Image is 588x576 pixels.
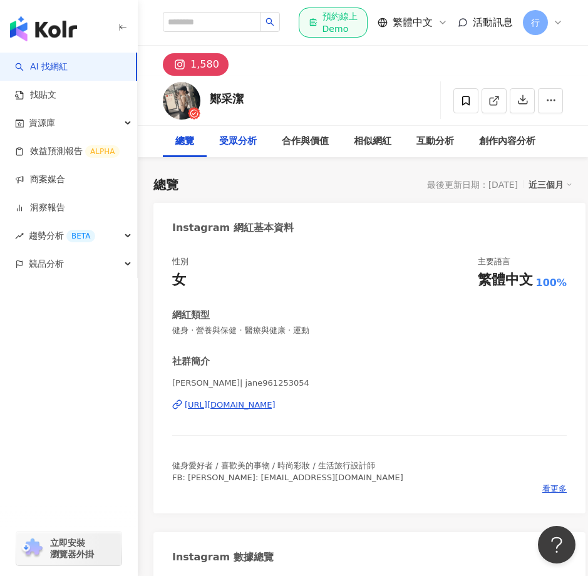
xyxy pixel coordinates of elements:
iframe: Help Scout Beacon - Open [538,526,575,563]
span: 資源庫 [29,109,55,137]
div: [URL][DOMAIN_NAME] [185,399,276,411]
span: 100% [536,276,567,290]
div: 性別 [172,256,188,267]
div: 女 [172,270,186,290]
img: KOL Avatar [163,82,200,120]
div: 主要語言 [478,256,510,267]
span: 繁體中文 [393,16,433,29]
div: 網紅類型 [172,309,210,322]
span: 健身 · 營養與保健 · 醫療與健康 · 運動 [172,325,567,336]
a: 預約線上 Demo [299,8,368,38]
span: 健身愛好者 / 喜歡美的事物 / 時尚彩妝 / 生活旅行設計師 FB: [PERSON_NAME]: [EMAIL_ADDRESS][DOMAIN_NAME] [172,461,403,481]
div: 最後更新日期：[DATE] [427,180,518,190]
button: 1,580 [163,53,229,76]
span: 行 [531,16,540,29]
span: rise [15,232,24,240]
span: search [266,18,274,26]
img: chrome extension [20,538,44,558]
div: 鄭采潔 [210,91,244,106]
span: 競品分析 [29,250,64,278]
span: 立即安裝 瀏覽器外掛 [50,537,94,560]
img: logo [10,16,77,41]
div: 受眾分析 [219,134,257,149]
a: chrome extension立即安裝 瀏覽器外掛 [16,532,121,565]
div: 總覽 [153,176,178,193]
div: 相似網紅 [354,134,391,149]
a: searchAI 找網紅 [15,61,68,73]
a: 洞察報告 [15,202,65,214]
div: 創作內容分析 [479,134,535,149]
div: Instagram 數據總覽 [172,550,274,564]
div: 繁體中文 [478,270,533,290]
div: 預約線上 Demo [309,10,358,35]
div: 合作與價值 [282,134,329,149]
div: 近三個月 [529,177,572,193]
span: 活動訊息 [473,16,513,28]
div: 社群簡介 [172,355,210,368]
a: [URL][DOMAIN_NAME] [172,399,567,411]
a: 效益預測報告ALPHA [15,145,120,158]
a: 商案媒合 [15,173,65,186]
span: [PERSON_NAME]| jane961253054 [172,378,567,389]
div: 總覽 [175,134,194,149]
a: 找貼文 [15,89,56,101]
div: Instagram 網紅基本資料 [172,221,294,235]
div: 互動分析 [416,134,454,149]
div: BETA [66,230,95,242]
div: 1,580 [190,56,219,73]
span: 趨勢分析 [29,222,95,250]
span: 看更多 [542,483,567,495]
